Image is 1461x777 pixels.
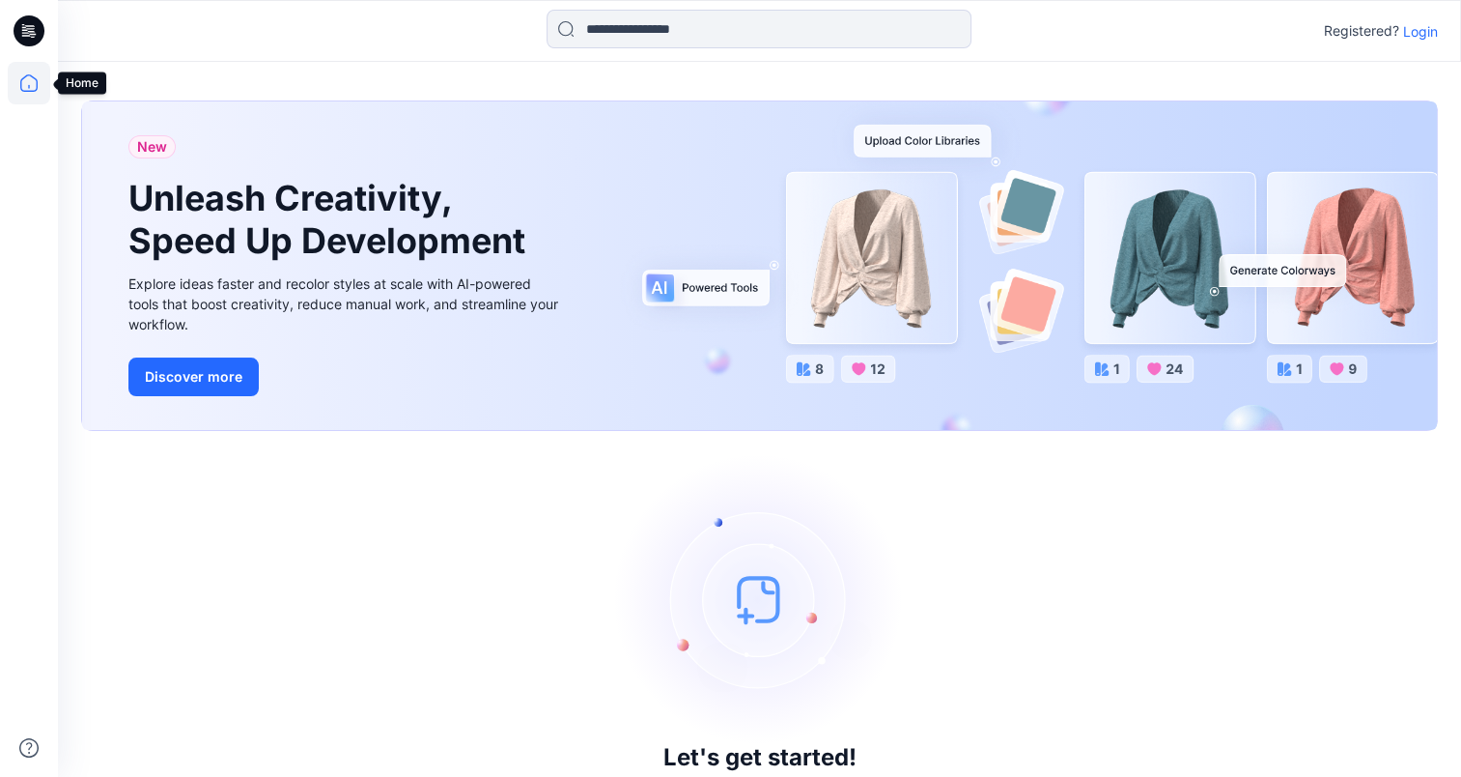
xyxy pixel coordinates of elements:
span: New [137,135,167,158]
a: Discover more [128,358,563,396]
p: Login [1403,21,1438,42]
h3: Let's get started! [663,744,857,771]
img: empty-state-image.svg [615,454,905,744]
div: Explore ideas faster and recolor styles at scale with AI-powered tools that boost creativity, red... [128,273,563,334]
h1: Unleash Creativity, Speed Up Development [128,178,534,261]
p: Registered? [1324,19,1399,43]
button: Discover more [128,358,259,396]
